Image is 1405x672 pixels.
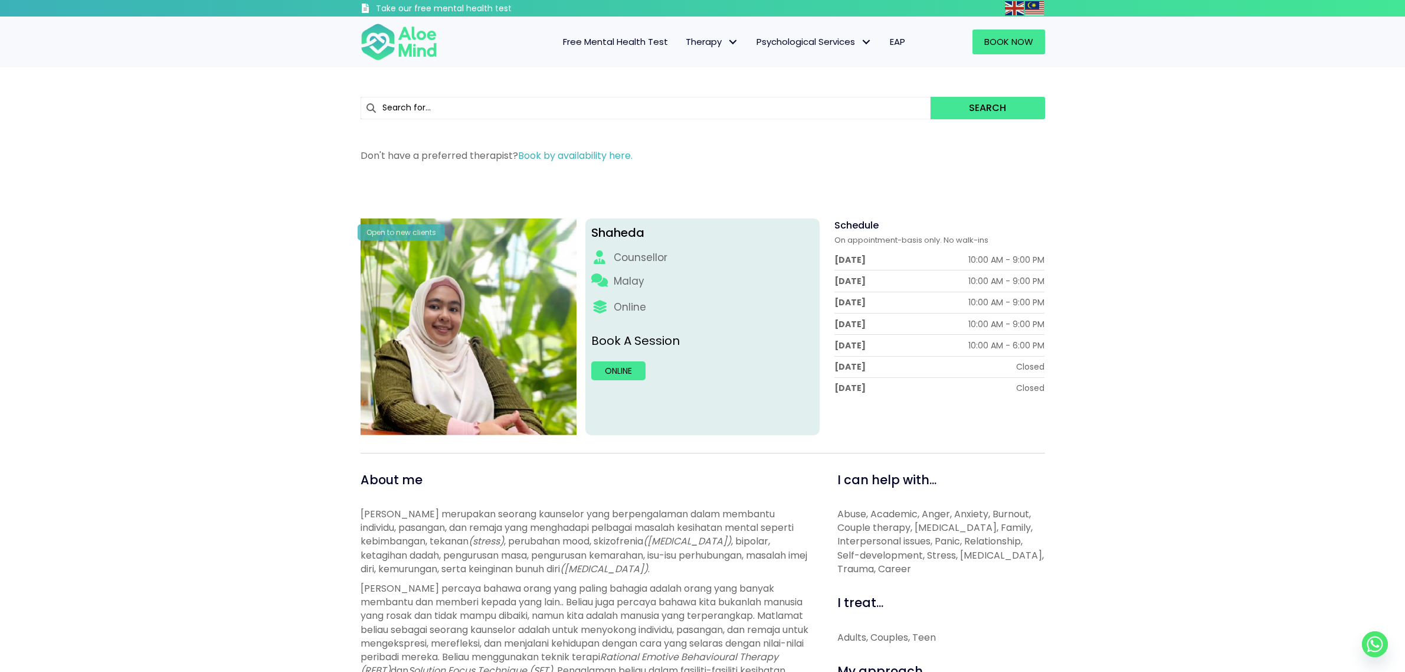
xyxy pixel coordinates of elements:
span: Therapy [686,35,739,48]
span: Schedule [834,218,879,232]
div: [DATE] [834,382,866,394]
span: Therapy: submenu [725,34,742,51]
div: 10:00 AM - 9:00 PM [968,296,1044,308]
a: Malay [1025,1,1045,15]
span: [PERSON_NAME] merupakan seorang kaunselor yang berpengalaman dalam membantu individu, pasangan, d... [361,507,794,548]
span: Psychological Services: submenu [858,34,875,51]
span: ([MEDICAL_DATA]) [560,562,648,576]
div: [DATE] [834,340,866,351]
div: Online [614,300,646,315]
span: Psychological Services [756,35,872,48]
div: [DATE] [834,318,866,330]
span: (​​[MEDICAL_DATA]) [643,534,731,548]
a: TherapyTherapy: submenu [677,30,748,54]
div: [DATE] [834,361,866,373]
div: Shaheda [591,224,814,242]
span: About me [361,471,423,488]
span: I can help with... [837,471,936,488]
div: Adults, Couples, Teen [837,631,1045,644]
div: Closed [1016,361,1044,373]
div: Counsellor [614,250,667,265]
a: Take our free mental health test [361,3,575,17]
span: On appointment-basis only. No walk-ins [834,234,988,246]
div: [DATE] [834,296,866,308]
nav: Menu [453,30,914,54]
button: Search [931,97,1044,119]
a: Book by availability here. [518,149,633,162]
img: ms [1025,1,1044,15]
img: en [1005,1,1024,15]
p: Book A Session [591,332,814,350]
a: EAP [881,30,914,54]
p: Don't have a preferred therapist? [361,149,1045,162]
div: 10:00 AM - 9:00 PM [968,318,1044,330]
a: English [1005,1,1025,15]
div: Open to new clients [358,224,445,240]
input: Search for... [361,97,931,119]
img: Aloe mind Logo [361,22,437,61]
div: 10:00 AM - 9:00 PM [968,254,1044,266]
p: Abuse, Academic, Anger, Anxiety, Burnout, Couple therapy, [MEDICAL_DATA], Family, Interpersonal i... [837,507,1045,576]
div: 10:00 AM - 6:00 PM [968,340,1044,351]
span: I treat... [837,594,883,611]
p: Malay [614,274,644,289]
a: Online [591,361,646,380]
span: Free Mental Health Test [563,35,668,48]
a: Free Mental Health Test [554,30,677,54]
span: (stress) [469,534,504,548]
a: Book Now [972,30,1045,54]
h3: Take our free mental health test [376,3,575,15]
div: 10:00 AM - 9:00 PM [968,275,1044,287]
a: Whatsapp [1362,631,1388,657]
a: Psychological ServicesPsychological Services: submenu [748,30,881,54]
span: , bipolar, ketagihan dadah, pengurusan masa, pengurusan kemarahan, isu-isu perhubungan, masalah i... [361,534,807,575]
span: [PERSON_NAME] percaya bahawa orang yang paling bahagia adalah orang yang banyak membantu dan memb... [361,582,808,664]
span: Book Now [984,35,1033,48]
span: . [648,562,650,576]
div: Closed [1016,382,1044,394]
div: [DATE] [834,254,866,266]
div: [DATE] [834,275,866,287]
span: , perubahan mood, skizofrenia [504,534,643,548]
span: EAP [890,35,905,48]
img: Shaheda Counsellor [361,218,577,435]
